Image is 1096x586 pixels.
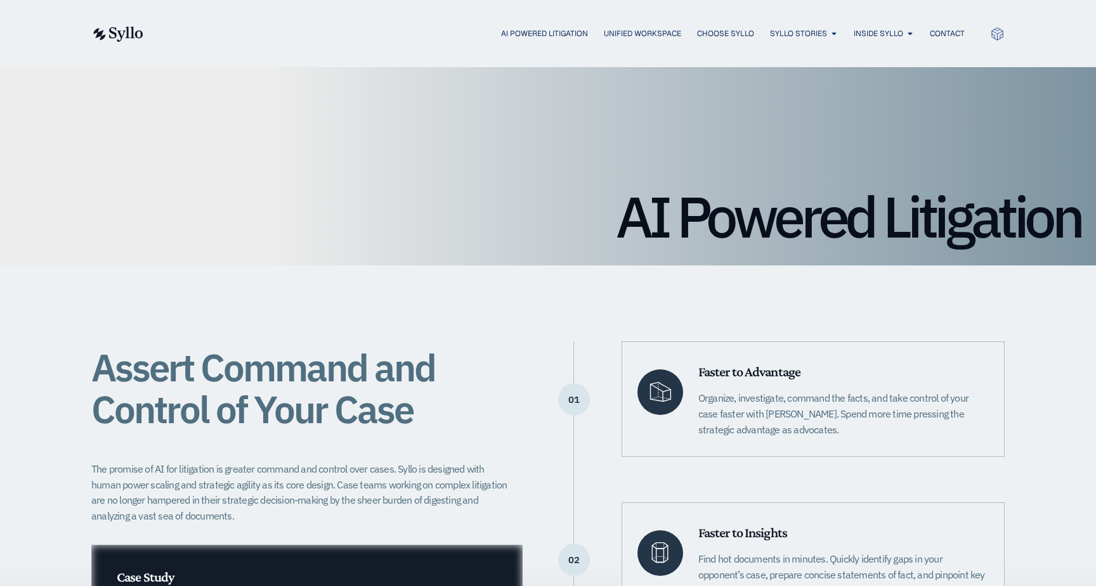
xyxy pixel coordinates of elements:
a: Syllo Stories [770,28,827,39]
a: Choose Syllo [697,28,754,39]
span: Assert Command and Control of Your Case [91,342,435,434]
span: Case Study [117,569,174,585]
p: 02 [558,559,590,561]
p: Organize, investigate, command the facts, and take control of your case faster with [PERSON_NAME]... [698,390,989,437]
p: The promise of AI for litigation is greater command and control over cases. Syllo is designed wit... [91,461,515,524]
nav: Menu [169,28,965,40]
span: Faster to Insights [698,525,787,540]
a: Unified Workspace [604,28,681,39]
span: Faster to Advantage [698,364,800,379]
p: 01 [558,399,590,400]
div: Menu Toggle [169,28,965,40]
img: syllo [91,27,143,42]
a: AI Powered Litigation [501,28,588,39]
h1: AI Powered Litigation [15,188,1081,245]
a: Inside Syllo [854,28,903,39]
a: Contact [930,28,965,39]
